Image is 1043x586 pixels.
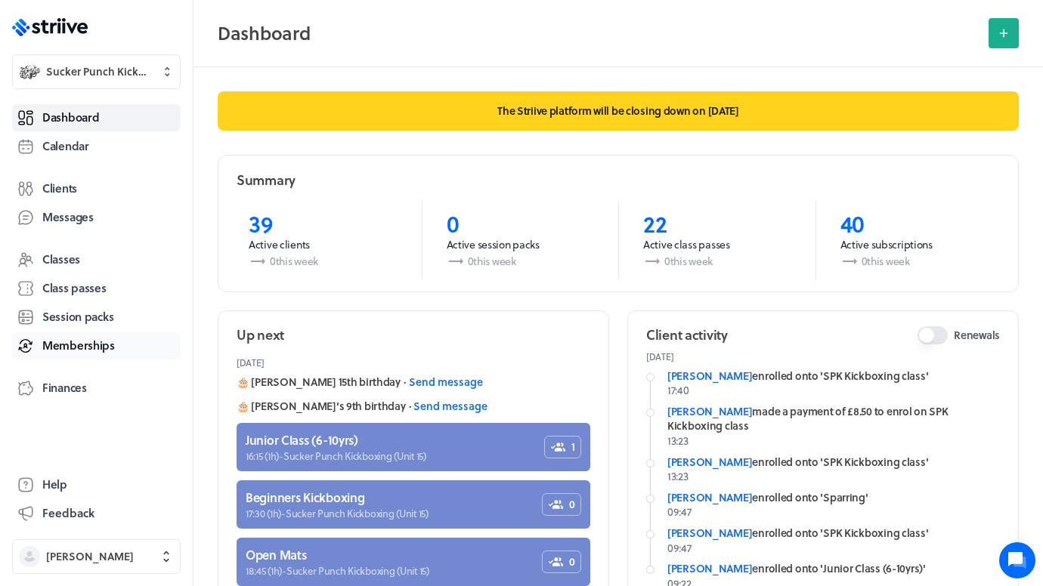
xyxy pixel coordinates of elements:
p: 0 this week [249,252,398,270]
a: 0Active session packs0this week [422,201,619,279]
span: Classes [42,251,80,267]
p: 0 this week [447,252,595,270]
a: Class passes [12,275,181,302]
span: Memberships [42,338,115,353]
a: Session packs [12,304,181,331]
button: Sucker Punch KickboxingSucker Punch Kickboxing [12,54,181,89]
a: Dashboard [12,104,181,131]
a: Help [12,471,181,498]
span: Calendar [42,138,89,154]
span: 0 [569,497,575,512]
button: [PERSON_NAME] [12,539,181,574]
div: 🎂 [PERSON_NAME] 15th birthday [237,375,590,390]
p: The Striive platform will be closing down on [DATE] [218,91,1019,131]
div: 🎂 [PERSON_NAME]'s 9th birthday [237,399,590,414]
a: [PERSON_NAME] [667,489,752,505]
p: 13:23 [667,469,1000,484]
p: 09:47 [667,504,1000,520]
p: 17:40 [667,383,1000,398]
a: [PERSON_NAME] [667,403,752,419]
a: [PERSON_NAME] [667,525,752,541]
button: Send message [413,399,487,414]
p: Active subscriptions [840,237,989,252]
div: enrolled onto 'SPK Kickboxing class' [667,526,1000,541]
span: Help [42,477,67,492]
span: Class passes [42,280,107,296]
a: Calendar [12,133,181,160]
p: 0 this week [840,252,989,270]
span: · [404,375,406,390]
button: Send message [409,375,483,390]
div: enrolled onto 'Sparring' [667,490,1000,505]
a: Clients [12,175,181,202]
button: New conversation [23,176,279,206]
div: enrolled onto 'Junior Class (6-10yrs)' [667,561,1000,576]
span: · [409,399,411,414]
header: [DATE] [237,350,590,375]
img: Sucker Punch Kickboxing [19,61,40,82]
p: [DATE] [646,350,1000,362]
p: Active class passes [643,237,791,252]
a: 39Active clients0this week [224,201,422,279]
p: 39 [249,210,398,237]
h2: Client activity [646,325,728,344]
span: [PERSON_NAME] [46,549,134,564]
a: 22Active class passes0this week [618,201,816,279]
div: enrolled onto 'SPK Kickboxing class' [667,455,1000,470]
p: 09:47 [667,541,1000,556]
p: Find an answer quickly [20,235,282,253]
span: Feedback [42,505,94,521]
span: Finances [42,380,87,396]
p: Active clients [249,237,398,252]
p: 22 [643,210,791,237]
a: Memberships [12,332,181,359]
a: Messages [12,204,181,231]
h2: Dashboard [218,18,980,48]
span: Renewals [954,328,1000,343]
input: Search articles [44,260,270,290]
iframe: gist-messenger-bubble-iframe [999,542,1035,578]
p: 0 this week [643,252,791,270]
span: Dashboard [42,109,99,125]
p: 0 [447,210,595,237]
span: 0 [569,554,575,569]
p: 40 [840,210,989,237]
a: 40Active subscriptions0this week [816,201,1013,279]
span: Clients [42,180,77,196]
span: New conversation [97,185,181,197]
h2: Up next [237,325,284,344]
p: Active session packs [447,237,595,252]
a: [PERSON_NAME] [667,560,752,576]
h2: Summary [237,171,296,190]
a: Classes [12,246,181,273]
button: Feedback [12,500,181,527]
span: 1 [571,439,575,455]
h2: We're here to help. Ask us anything! [23,100,280,149]
div: enrolled onto 'SPK Kickboxing class' [667,369,1000,384]
button: Renewals [918,326,948,344]
p: 13:23 [667,433,1000,449]
a: [PERSON_NAME] [667,454,752,470]
a: [PERSON_NAME] [667,368,752,384]
a: Finances [12,375,181,402]
div: made a payment of £8.50 to enrol on SPK Kickboxing class [667,404,1000,433]
span: Sucker Punch Kickboxing [46,64,152,79]
span: Messages [42,209,94,225]
h1: Hi [PERSON_NAME] [23,73,280,97]
span: Session packs [42,309,113,325]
